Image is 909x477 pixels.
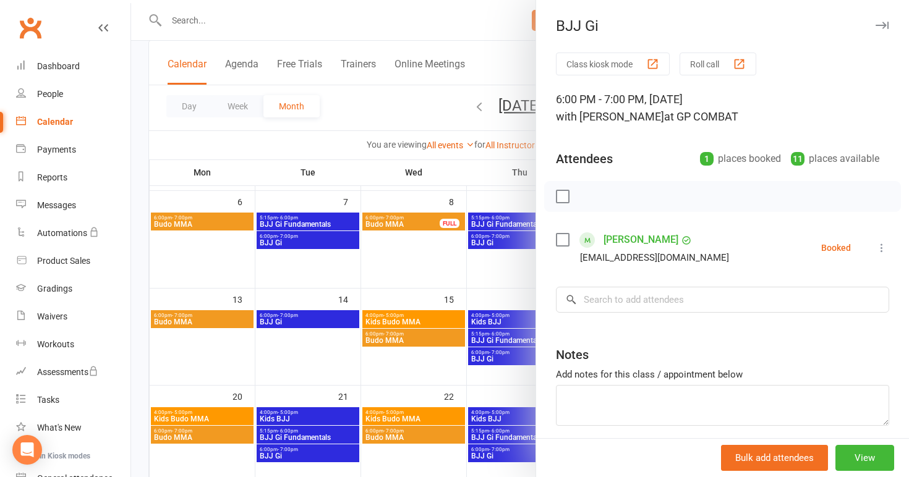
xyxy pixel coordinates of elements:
[37,284,72,293] div: Gradings
[37,145,76,154] div: Payments
[556,346,589,363] div: Notes
[37,172,67,182] div: Reports
[664,110,738,123] span: at GP COMBAT
[835,445,894,471] button: View
[12,435,42,465] div: Open Intercom Messenger
[536,17,909,35] div: BJJ Gi
[37,89,63,99] div: People
[556,91,889,125] div: 6:00 PM - 7:00 PM, [DATE]
[37,311,67,321] div: Waivers
[721,445,828,471] button: Bulk add attendees
[37,256,90,266] div: Product Sales
[16,414,130,442] a: What's New
[16,164,130,192] a: Reports
[16,247,130,275] a: Product Sales
[37,200,76,210] div: Messages
[791,152,804,166] div: 11
[16,80,130,108] a: People
[556,150,613,167] div: Attendees
[37,228,87,238] div: Automations
[37,395,59,405] div: Tasks
[16,108,130,136] a: Calendar
[700,150,781,167] div: places booked
[556,110,664,123] span: with [PERSON_NAME]
[37,339,74,349] div: Workouts
[556,287,889,313] input: Search to add attendees
[16,53,130,80] a: Dashboard
[16,275,130,303] a: Gradings
[16,303,130,331] a: Waivers
[700,152,714,166] div: 1
[556,367,889,382] div: Add notes for this class / appointment below
[580,250,729,266] div: [EMAIL_ADDRESS][DOMAIN_NAME]
[37,367,98,377] div: Assessments
[16,386,130,414] a: Tasks
[604,230,678,250] a: [PERSON_NAME]
[16,192,130,219] a: Messages
[16,358,130,386] a: Assessments
[16,331,130,358] a: Workouts
[37,117,73,127] div: Calendar
[556,53,670,75] button: Class kiosk mode
[821,243,851,252] div: Booked
[37,423,82,433] div: What's New
[37,61,80,71] div: Dashboard
[791,150,879,167] div: places available
[680,53,756,75] button: Roll call
[16,219,130,247] a: Automations
[16,136,130,164] a: Payments
[15,12,46,43] a: Clubworx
